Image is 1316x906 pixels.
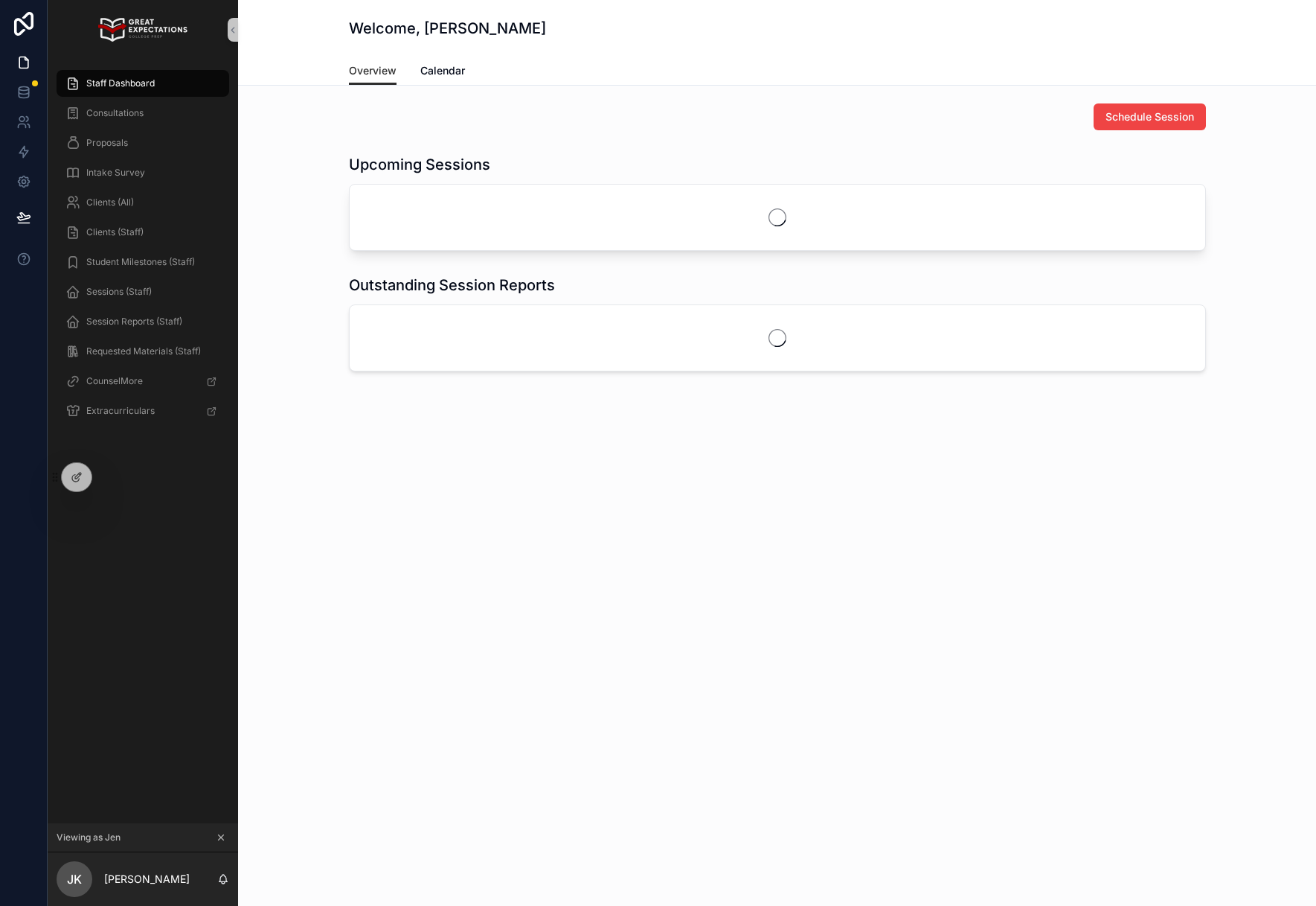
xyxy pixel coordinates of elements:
[67,870,82,888] span: JK
[57,398,229,424] a: Extracurriculars
[86,226,144,238] span: Clients (Staff)
[1105,109,1194,124] span: Schedule Session
[420,63,465,78] span: Calendar
[86,137,128,149] span: Proposals
[1094,103,1206,130] button: Schedule Session
[349,63,397,78] span: Overview
[86,167,145,179] span: Intake Survey
[349,18,546,39] h1: Welcome, [PERSON_NAME]
[57,70,229,97] a: Staff Dashboard
[349,154,490,175] h1: Upcoming Sessions
[57,368,229,395] a: CounselMore
[57,159,229,186] a: Intake Survey
[57,832,121,843] span: Viewing as Jen
[57,278,229,305] a: Sessions (Staff)
[104,872,190,887] p: [PERSON_NAME]
[57,338,229,365] a: Requested Materials (Staff)
[86,256,195,268] span: Student Milestones (Staff)
[86,77,155,89] span: Staff Dashboard
[86,345,201,357] span: Requested Materials (Staff)
[86,197,134,208] span: Clients (All)
[57,189,229,216] a: Clients (All)
[86,405,155,417] span: Extracurriculars
[86,107,144,119] span: Consultations
[57,130,229,156] a: Proposals
[86,375,143,387] span: CounselMore
[420,57,465,87] a: Calendar
[57,100,229,127] a: Consultations
[57,308,229,335] a: Session Reports (Staff)
[57,249,229,275] a: Student Milestones (Staff)
[86,316,182,328] span: Session Reports (Staff)
[48,60,238,444] div: scrollable content
[86,286,152,298] span: Sessions (Staff)
[349,57,397,86] a: Overview
[349,275,555,296] h1: Outstanding Session Reports
[57,219,229,246] a: Clients (Staff)
[98,18,187,42] img: App logo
